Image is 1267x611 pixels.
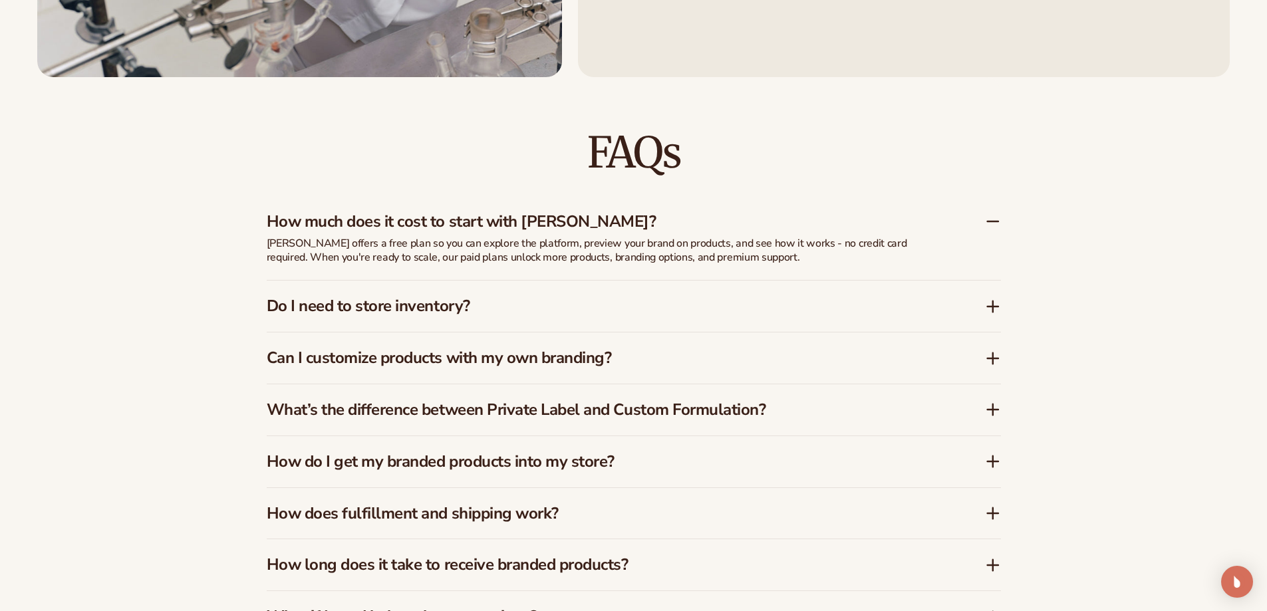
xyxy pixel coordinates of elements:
[267,452,945,471] h3: How do I get my branded products into my store?
[267,130,1001,175] h2: FAQs
[1221,566,1253,598] div: Open Intercom Messenger
[267,400,945,420] h3: What’s the difference between Private Label and Custom Formulation?
[267,212,945,231] h3: How much does it cost to start with [PERSON_NAME]?
[267,348,945,368] h3: Can I customize products with my own branding?
[267,504,945,523] h3: How does fulfillment and shipping work?
[267,297,945,316] h3: Do I need to store inventory?
[267,237,932,265] p: [PERSON_NAME] offers a free plan so you can explore the platform, preview your brand on products,...
[267,555,945,574] h3: How long does it take to receive branded products?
